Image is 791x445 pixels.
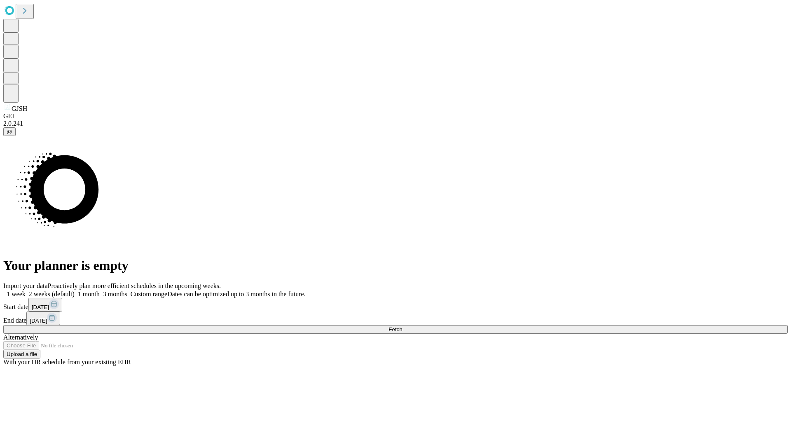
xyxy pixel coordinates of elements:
div: GEI [3,112,788,120]
span: GJSH [12,105,27,112]
span: Custom range [131,290,167,297]
span: Fetch [388,326,402,333]
span: 1 month [78,290,100,297]
button: @ [3,127,16,136]
span: 3 months [103,290,127,297]
span: Alternatively [3,334,38,341]
span: Proactively plan more efficient schedules in the upcoming weeks. [48,282,221,289]
button: Fetch [3,325,788,334]
span: [DATE] [30,318,47,324]
span: 1 week [7,290,26,297]
button: [DATE] [26,311,60,325]
span: @ [7,129,12,135]
div: 2.0.241 [3,120,788,127]
div: End date [3,311,788,325]
span: Import your data [3,282,48,289]
button: [DATE] [28,298,62,311]
h1: Your planner is empty [3,258,788,273]
span: 2 weeks (default) [29,290,75,297]
span: With your OR schedule from your existing EHR [3,358,131,365]
button: Upload a file [3,350,40,358]
span: Dates can be optimized up to 3 months in the future. [167,290,305,297]
div: Start date [3,298,788,311]
span: [DATE] [32,304,49,310]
